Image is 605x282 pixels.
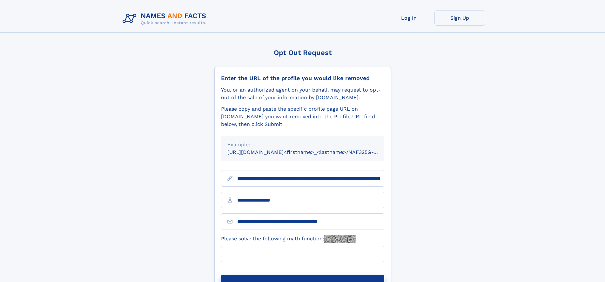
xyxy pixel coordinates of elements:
[214,49,391,57] div: Opt Out Request
[120,10,212,27] img: Logo Names and Facts
[221,105,384,128] div: Please copy and paste the specific profile page URL on [DOMAIN_NAME] you want removed into the Pr...
[227,141,378,148] div: Example:
[221,235,356,243] label: Please solve the following math function:
[384,10,434,26] a: Log In
[221,86,384,101] div: You, or an authorized agent on your behalf, may request to opt-out of the sale of your informatio...
[227,149,396,155] small: [URL][DOMAIN_NAME]<firstname>_<lastname>/NAF325G-xxxxxxxx
[434,10,485,26] a: Sign Up
[221,75,384,82] div: Enter the URL of the profile you would like removed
